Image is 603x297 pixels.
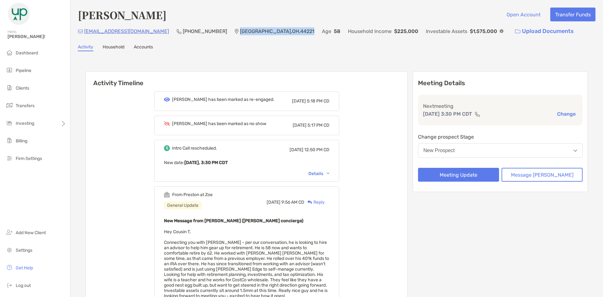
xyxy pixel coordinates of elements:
[183,27,227,35] p: [PHONE_NUMBER]
[164,192,170,198] img: Event icon
[426,27,467,35] p: Investable Assets
[515,29,520,34] img: button icon
[327,173,329,174] img: Chevron icon
[281,200,304,205] span: 9:56 AM CD
[164,121,170,126] img: Event icon
[6,154,13,162] img: firm-settings icon
[16,230,46,235] span: Add New Client
[172,192,213,197] div: From Preston at Zoe
[423,110,472,118] p: [DATE] 3:30 PM CDT
[550,8,595,21] button: Transfer Funds
[16,68,31,73] span: Pipeline
[267,200,280,205] span: [DATE]
[16,85,29,91] span: Clients
[78,8,166,22] h4: [PERSON_NAME]
[6,84,13,91] img: clients icon
[307,200,312,204] img: Reply icon
[6,246,13,254] img: settings icon
[304,147,329,152] span: 12:50 PM CD
[307,123,329,128] span: 5:17 PM CD
[6,102,13,109] img: transfers icon
[334,27,340,35] p: 58
[6,264,13,271] img: get-help icon
[177,29,182,34] img: Phone Icon
[78,30,83,33] img: Email Icon
[307,98,329,104] span: 5:18 PM CD
[235,29,239,34] img: Location Icon
[164,97,170,102] img: Event icon
[8,3,30,25] img: Zoe Logo
[78,44,93,51] a: Activity
[308,171,329,176] div: Details
[418,143,583,158] button: New Prospect
[502,8,545,21] button: Open Account
[6,137,13,144] img: billing icon
[322,27,331,35] p: Age
[290,147,303,152] span: [DATE]
[555,111,578,117] button: Change
[304,199,325,206] div: Reply
[394,27,418,35] p: $225,000
[423,102,578,110] p: Next meeting
[6,228,13,236] img: add_new_client icon
[16,50,38,56] span: Dashboard
[16,121,34,126] span: Investing
[292,98,306,104] span: [DATE]
[240,27,314,35] p: [GEOGRAPHIC_DATA] , OH , 44221
[423,148,455,153] div: New Prospect
[16,283,31,288] span: Log out
[164,218,303,223] b: New Message from [PERSON_NAME] ([PERSON_NAME] concierge)
[86,72,407,87] h6: Activity Timeline
[293,123,307,128] span: [DATE]
[418,168,499,182] button: Meeting Update
[134,44,153,51] a: Accounts
[172,146,217,151] div: Intro Call rescheduled.
[84,27,169,35] p: [EMAIL_ADDRESS][DOMAIN_NAME]
[172,97,274,102] div: [PERSON_NAME] has been marked as re-engaged.
[164,159,329,167] p: New date :
[8,34,66,39] span: [PERSON_NAME]!
[418,79,583,87] p: Meeting Details
[172,121,266,126] div: [PERSON_NAME] has been marked as no show
[500,29,503,33] img: Info Icon
[16,265,33,271] span: Get Help
[6,281,13,289] img: logout icon
[418,133,583,141] p: Change prospect Stage
[475,112,480,117] img: communication type
[6,119,13,127] img: investing icon
[348,27,392,35] p: Household Income
[573,150,577,152] img: Open dropdown arrow
[6,66,13,74] img: pipeline icon
[6,49,13,56] img: dashboard icon
[103,44,124,51] a: Household
[502,168,583,182] button: Message [PERSON_NAME]
[164,145,170,151] img: Event icon
[16,248,32,253] span: Settings
[16,156,42,161] span: Firm Settings
[511,25,578,38] a: Upload Documents
[16,138,27,144] span: Billing
[16,103,35,108] span: Transfers
[470,27,497,35] p: $1,575,000
[184,160,228,165] b: [DATE], 3:30 PM CDT
[164,201,202,209] div: General Update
